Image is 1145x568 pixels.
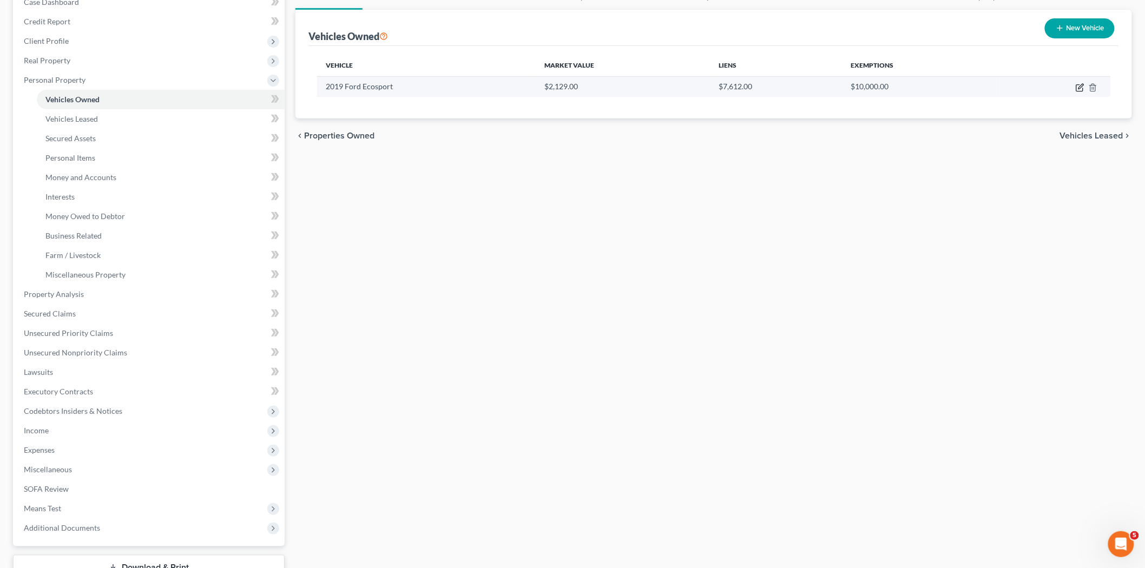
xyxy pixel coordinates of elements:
[1130,531,1139,540] span: 5
[24,75,85,84] span: Personal Property
[15,343,285,362] a: Unsecured Nonpriority Claims
[317,55,536,76] th: Vehicle
[37,148,285,168] a: Personal Items
[37,129,285,148] a: Secured Assets
[24,36,69,45] span: Client Profile
[45,114,98,123] span: Vehicles Leased
[15,479,285,499] a: SOFA Review
[308,30,388,43] div: Vehicles Owned
[45,173,116,182] span: Money and Accounts
[15,285,285,304] a: Property Analysis
[1123,131,1132,140] i: chevron_right
[15,382,285,401] a: Executory Contracts
[45,231,102,240] span: Business Related
[1060,131,1132,140] button: Vehicles Leased chevron_right
[295,131,304,140] i: chevron_left
[1108,531,1134,557] iframe: Intercom live chat
[37,226,285,246] a: Business Related
[24,348,127,357] span: Unsecured Nonpriority Claims
[295,131,374,140] button: chevron_left Properties Owned
[24,289,84,299] span: Property Analysis
[45,250,101,260] span: Farm / Livestock
[24,484,69,493] span: SOFA Review
[536,76,710,97] td: $2,129.00
[842,76,998,97] td: $10,000.00
[1060,131,1123,140] span: Vehicles Leased
[24,406,122,415] span: Codebtors Insiders & Notices
[37,168,285,187] a: Money and Accounts
[24,504,61,513] span: Means Test
[45,212,125,221] span: Money Owed to Debtor
[15,362,285,382] a: Lawsuits
[317,76,536,97] td: 2019 Ford Ecosport
[45,134,96,143] span: Secured Assets
[37,90,285,109] a: Vehicles Owned
[1045,18,1115,38] button: New Vehicle
[45,153,95,162] span: Personal Items
[24,367,53,377] span: Lawsuits
[45,270,126,279] span: Miscellaneous Property
[24,426,49,435] span: Income
[15,12,285,31] a: Credit Report
[536,55,710,76] th: Market Value
[304,131,374,140] span: Properties Owned
[15,323,285,343] a: Unsecured Priority Claims
[37,246,285,265] a: Farm / Livestock
[24,309,76,318] span: Secured Claims
[710,55,843,76] th: Liens
[37,109,285,129] a: Vehicles Leased
[37,265,285,285] a: Miscellaneous Property
[24,465,72,474] span: Miscellaneous
[15,304,285,323] a: Secured Claims
[24,328,113,338] span: Unsecured Priority Claims
[24,387,93,396] span: Executory Contracts
[842,55,998,76] th: Exemptions
[37,207,285,226] a: Money Owed to Debtor
[24,56,70,65] span: Real Property
[24,523,100,532] span: Additional Documents
[37,187,285,207] a: Interests
[24,17,70,26] span: Credit Report
[24,445,55,454] span: Expenses
[710,76,843,97] td: $7,612.00
[45,192,75,201] span: Interests
[45,95,100,104] span: Vehicles Owned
